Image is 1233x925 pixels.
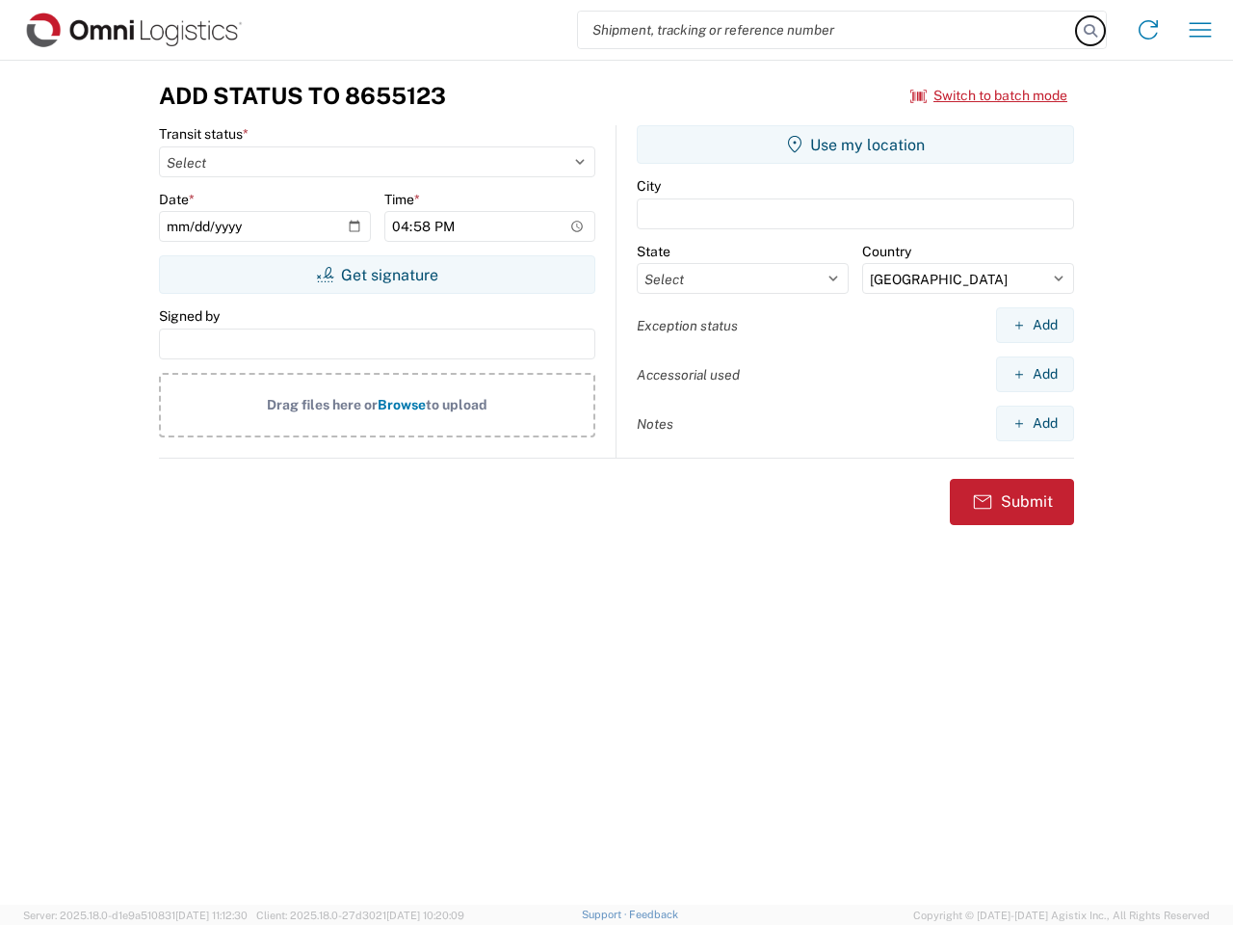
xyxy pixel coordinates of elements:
[996,307,1074,343] button: Add
[159,307,220,325] label: Signed by
[629,909,678,920] a: Feedback
[23,910,248,921] span: Server: 2025.18.0-d1e9a510831
[378,397,426,412] span: Browse
[426,397,487,412] span: to upload
[159,255,595,294] button: Get signature
[578,12,1077,48] input: Shipment, tracking or reference number
[637,243,670,260] label: State
[950,479,1074,525] button: Submit
[384,191,420,208] label: Time
[637,317,738,334] label: Exception status
[159,191,195,208] label: Date
[996,406,1074,441] button: Add
[637,177,661,195] label: City
[910,80,1067,112] button: Switch to batch mode
[996,357,1074,392] button: Add
[582,909,630,920] a: Support
[159,82,446,110] h3: Add Status to 8655123
[175,910,248,921] span: [DATE] 11:12:30
[386,910,464,921] span: [DATE] 10:20:09
[862,243,911,260] label: Country
[267,397,378,412] span: Drag files here or
[159,125,249,143] label: Transit status
[637,415,673,433] label: Notes
[637,125,1074,164] button: Use my location
[913,907,1210,924] span: Copyright © [DATE]-[DATE] Agistix Inc., All Rights Reserved
[256,910,464,921] span: Client: 2025.18.0-27d3021
[637,366,740,383] label: Accessorial used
